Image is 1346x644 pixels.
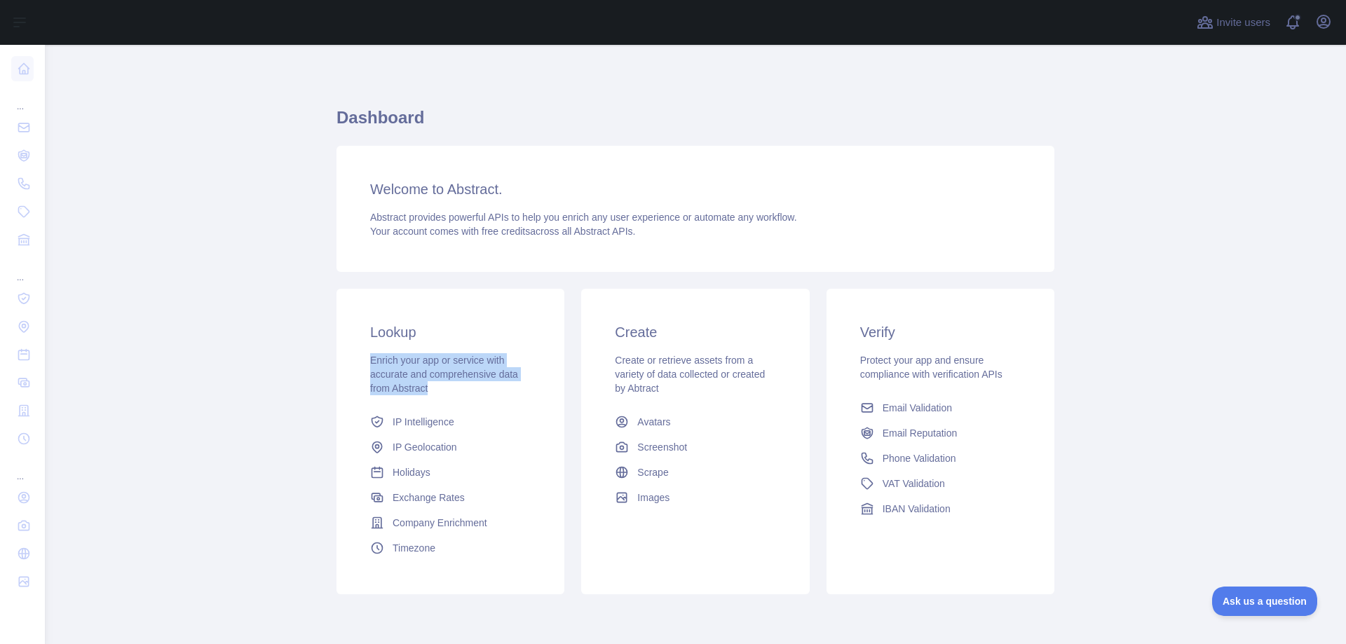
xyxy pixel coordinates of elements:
span: Exchange Rates [393,491,465,505]
a: Phone Validation [855,446,1026,471]
span: Email Validation [883,401,952,415]
span: Images [637,491,669,505]
a: Holidays [365,460,536,485]
span: Invite users [1216,15,1270,31]
span: Scrape [637,465,668,479]
a: Avatars [609,409,781,434]
a: VAT Validation [855,471,1026,496]
a: Screenshot [609,434,781,460]
a: Images [609,485,781,510]
span: Company Enrichment [393,516,487,530]
div: ... [11,84,34,112]
span: Email Reputation [883,426,958,440]
span: Phone Validation [883,451,956,465]
span: Screenshot [637,440,687,454]
span: Enrich your app or service with accurate and comprehensive data from Abstract [370,355,518,394]
h3: Welcome to Abstract. [370,179,1021,199]
span: Holidays [393,465,430,479]
h3: Lookup [370,322,531,342]
h3: Create [615,322,775,342]
span: free credits [482,226,530,237]
div: ... [11,255,34,283]
span: IBAN Validation [883,502,951,516]
span: Your account comes with across all Abstract APIs. [370,226,635,237]
span: Protect your app and ensure compliance with verification APIs [860,355,1002,380]
a: Company Enrichment [365,510,536,535]
span: Create or retrieve assets from a variety of data collected or created by Abtract [615,355,765,394]
span: IP Geolocation [393,440,457,454]
span: Abstract provides powerful APIs to help you enrich any user experience or automate any workflow. [370,212,797,223]
span: Timezone [393,541,435,555]
span: Avatars [637,415,670,429]
iframe: Toggle Customer Support [1212,587,1318,616]
h3: Verify [860,322,1021,342]
div: ... [11,454,34,482]
a: Email Reputation [855,420,1026,446]
a: Email Validation [855,395,1026,420]
a: Timezone [365,535,536,561]
a: IBAN Validation [855,496,1026,521]
button: Invite users [1194,11,1273,34]
a: Scrape [609,460,781,485]
span: VAT Validation [883,477,945,491]
a: IP Geolocation [365,434,536,460]
a: IP Intelligence [365,409,536,434]
h1: Dashboard [336,107,1054,140]
span: IP Intelligence [393,415,454,429]
a: Exchange Rates [365,485,536,510]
